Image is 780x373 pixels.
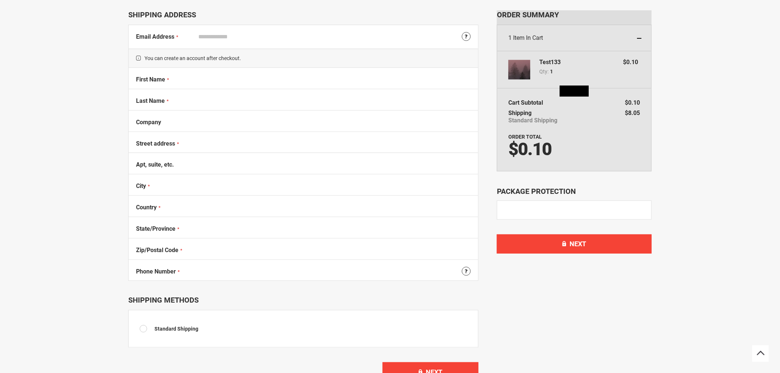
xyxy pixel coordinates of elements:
[128,10,478,19] div: Shipping Address
[136,97,165,104] span: Last Name
[136,268,176,275] span: Phone Number
[136,119,161,126] span: Company
[136,225,175,232] span: State/Province
[129,49,478,68] span: You can create an account after checkout.
[136,76,165,83] span: First Name
[128,296,478,304] div: Shipping Methods
[497,186,652,197] div: Package Protection
[570,240,586,248] span: Next
[136,247,178,254] span: Zip/Postal Code
[497,234,652,254] button: Next
[136,161,174,168] span: Apt, suite, etc.
[136,33,174,40] span: Email Address
[136,140,175,147] span: Street address
[136,182,146,189] span: City
[154,326,198,332] span: Standard Shipping
[136,204,157,211] span: Country
[560,86,589,97] img: Loading...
